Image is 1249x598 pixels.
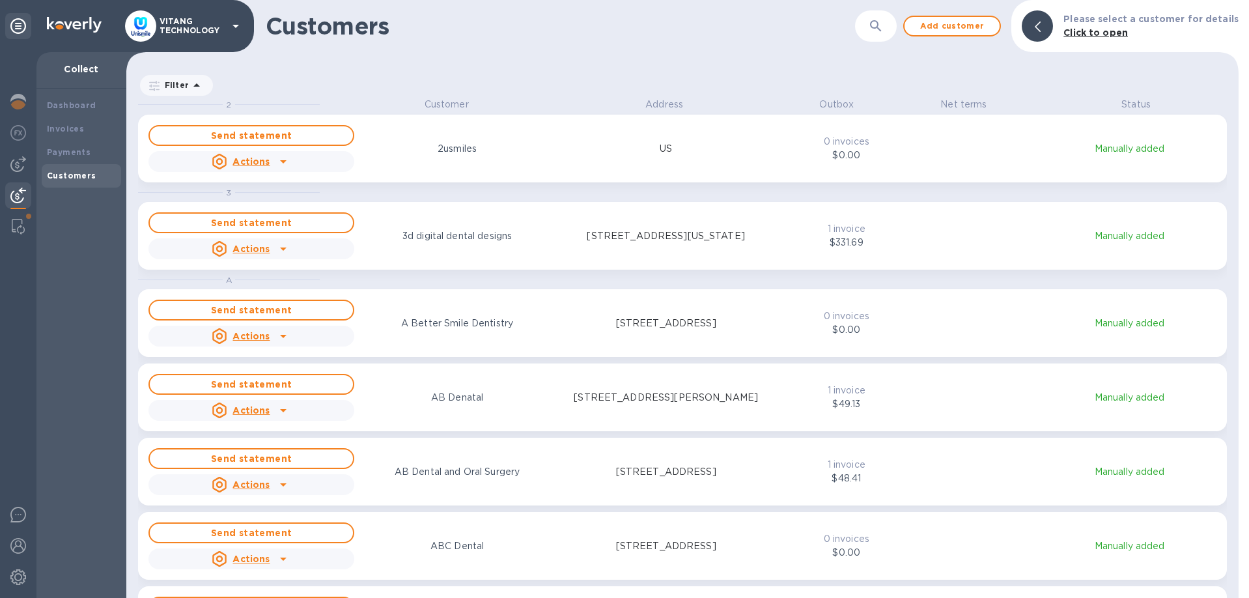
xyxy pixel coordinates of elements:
button: Send statementActionsAB Denatal[STREET_ADDRESS][PERSON_NAME]1 invoice$49.13Manually added [138,363,1227,431]
p: Address [574,98,755,111]
p: AB Dental and Oral Surgery [395,465,520,479]
p: Collect [47,63,116,76]
button: Send statementActions2usmilesUS0 invoices$0.00Manually added [138,115,1227,182]
p: [STREET_ADDRESS] [616,465,716,479]
p: 0 invoices [804,532,888,546]
span: Send statement [160,451,343,466]
span: Send statement [160,215,343,231]
p: ABC Dental [430,539,484,553]
span: Send statement [160,302,343,318]
b: Dashboard [47,100,96,110]
p: Filter [160,79,189,91]
span: Send statement [160,525,343,541]
p: Manually added [1040,539,1219,553]
p: 1 invoice [804,458,888,472]
p: 0 invoices [804,309,888,323]
p: Manually added [1040,317,1219,330]
p: [STREET_ADDRESS][US_STATE] [587,229,744,243]
u: Actions [232,479,270,490]
span: 3 [226,188,231,197]
p: Net terms [918,98,1009,111]
span: Add customer [915,18,989,34]
button: Send statement [148,300,354,320]
p: $49.13 [804,397,888,411]
p: 0 invoices [804,135,888,149]
button: Send statement [148,374,354,395]
p: VITANG TECHNOLOGY [160,17,225,35]
button: Add customer [903,16,1001,36]
button: Send statementActionsAB Dental and Oral Surgery[STREET_ADDRESS]1 invoice$48.41Manually added [138,438,1227,505]
p: AB Denatal [431,391,483,405]
p: Outbox [791,98,882,111]
u: Actions [232,554,270,564]
p: A Better Smile Dentistry [401,317,513,330]
span: A [226,275,232,285]
div: Unpin categories [5,13,31,39]
b: Please select a customer for details [1063,14,1239,24]
span: 2 [226,100,231,109]
b: Invoices [47,124,84,134]
p: [STREET_ADDRESS][PERSON_NAME] [574,391,758,405]
p: $0.00 [804,546,888,560]
button: Send statement [148,125,354,146]
u: Actions [232,331,270,341]
p: 2usmiles [438,142,477,156]
p: US [660,142,672,156]
p: Status [1045,98,1227,111]
button: Send statementActionsA Better Smile Dentistry[STREET_ADDRESS]0 invoices$0.00Manually added [138,289,1227,357]
p: [STREET_ADDRESS] [616,317,716,330]
u: Actions [232,156,270,167]
b: Customers [47,171,96,180]
p: 3d digital dental designs [402,229,512,243]
span: Send statement [160,128,343,143]
p: Customer [356,98,537,111]
p: $331.69 [804,236,888,249]
p: $0.00 [804,149,888,162]
b: Click to open [1063,27,1128,38]
span: Send statement [160,377,343,392]
p: Manually added [1040,142,1219,156]
button: Send statementActionsABC Dental[STREET_ADDRESS]0 invoices$0.00Manually added [138,512,1227,580]
h1: Customers [266,12,855,40]
b: Payments [47,147,91,157]
img: Foreign exchange [10,125,26,141]
p: Manually added [1040,391,1219,405]
button: Send statement [148,448,354,469]
u: Actions [232,405,270,416]
button: Send statementActions3d digital dental designs[STREET_ADDRESS][US_STATE]1 invoice$331.69Manually ... [138,202,1227,270]
button: Send statement [148,212,354,233]
button: Send statement [148,522,354,543]
p: [STREET_ADDRESS] [616,539,716,553]
p: 1 invoice [804,384,888,397]
p: Manually added [1040,229,1219,243]
div: grid [138,98,1239,598]
p: 1 invoice [804,222,888,236]
p: $0.00 [804,323,888,337]
u: Actions [232,244,270,254]
p: Manually added [1040,465,1219,479]
p: $48.41 [804,472,888,485]
img: Logo [47,17,102,33]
